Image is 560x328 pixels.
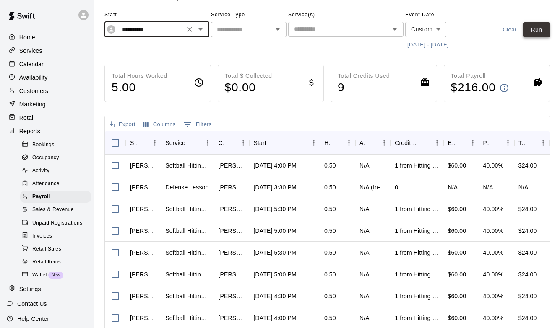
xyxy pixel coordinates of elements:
[165,248,210,257] div: Softball Hitting Lesson
[214,131,249,155] div: Customer
[514,131,550,155] div: Total Pay
[359,270,370,279] div: N/A
[7,85,88,97] a: Customers
[165,205,210,213] div: Softball Hitting Lesson
[443,155,479,176] div: $60.00
[490,137,502,149] button: Sort
[466,137,479,149] button: Menu
[20,230,91,242] div: Invoices
[130,227,157,235] div: Ali Grenzebach
[359,292,370,300] div: N/A
[20,165,91,177] div: Activity
[254,205,297,213] div: Jul 22, 2025 at 5:30 PM
[32,232,52,240] span: Invoices
[184,23,195,35] button: Clear
[148,137,161,149] button: Menu
[451,80,496,95] h4: $ 216.00
[225,80,272,95] h4: $ 0.00
[419,137,431,149] button: Sort
[20,191,94,204] a: Payroll
[324,161,336,170] div: 0.50
[395,205,439,213] div: 1 from Hitting Lesson Package | 4 Pack
[161,131,214,155] div: Service
[218,131,225,155] div: Customer
[126,131,161,155] div: Staff
[20,204,94,217] a: Sales & Revenue
[32,180,60,188] span: Attendance
[324,227,336,235] div: 0.50
[395,183,398,191] div: 0
[455,137,466,149] button: Sort
[201,137,214,149] button: Menu
[211,8,287,22] span: Service Type
[254,183,297,191] div: Jul 24, 2025 at 3:30 PM
[20,243,94,256] a: Retail Sales
[324,314,336,322] div: 0.50
[17,315,49,323] p: Help Center
[218,227,245,235] div: Kristian Lindeman
[405,22,446,37] div: Custom
[48,273,63,277] span: New
[288,8,404,22] span: Service(s)
[254,248,297,257] div: Jul 17, 2025 at 5:30 PM
[7,44,88,57] a: Services
[130,248,157,257] div: Ali Grenzebach
[218,183,245,191] div: Amanda Goodwin
[518,183,529,191] div: N/A
[307,137,320,149] button: Menu
[391,131,443,155] div: Credits Used
[395,227,439,235] div: 1 from Hitting Lesson Package | 4 Pack
[7,58,88,70] a: Calendar
[324,131,331,155] div: Hours
[165,270,210,279] div: Softball Hitting Lesson
[20,139,91,151] div: Bookings
[254,292,297,300] div: Jul 9, 2025 at 4:30 PM
[19,127,40,135] p: Reports
[20,243,91,255] div: Retail Sales
[104,8,209,22] span: Staff
[395,131,419,155] div: Credits Used
[130,161,157,170] div: Ali Grenzebach
[431,137,443,149] button: Menu
[359,205,370,213] div: N/A
[20,191,91,203] div: Payroll
[218,314,245,322] div: Aubrey Bordoni
[7,98,88,111] a: Marketing
[20,204,91,216] div: Sales & Revenue
[523,22,550,38] button: Run
[518,270,537,279] div: $24.00
[165,227,210,235] div: Softball Hitting Lesson
[479,131,514,155] div: Pay Rate
[395,292,439,300] div: 1 from Hitting Lesson Package | 4 Pack
[254,131,266,155] div: Start
[7,31,88,44] div: Home
[7,125,88,137] div: Reports
[266,137,278,149] button: Sort
[443,263,479,285] div: $60.00
[250,131,320,155] div: Start
[359,227,370,235] div: N/A
[338,80,390,95] h4: 9
[324,292,336,300] div: 0.50
[32,271,47,279] span: Wallet
[324,205,336,213] div: 0.50
[185,137,197,149] button: Sort
[443,220,479,242] div: $60.00
[483,131,490,155] div: Pay Rate
[518,292,537,300] div: $24.00
[448,131,454,155] div: Effective Price
[107,118,138,131] button: Export
[254,270,297,279] div: Jul 17, 2025 at 5:00 PM
[7,283,88,295] a: Settings
[181,118,214,131] button: Show filters
[359,183,386,191] div: N/A (In-Person)
[32,154,59,162] span: Occupancy
[130,292,157,300] div: Ali Grenzebach
[32,206,74,214] span: Sales & Revenue
[218,248,245,257] div: Kristian Lindeman
[20,269,91,281] div: WalletNew
[359,161,370,170] div: N/A
[443,285,479,307] div: $60.00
